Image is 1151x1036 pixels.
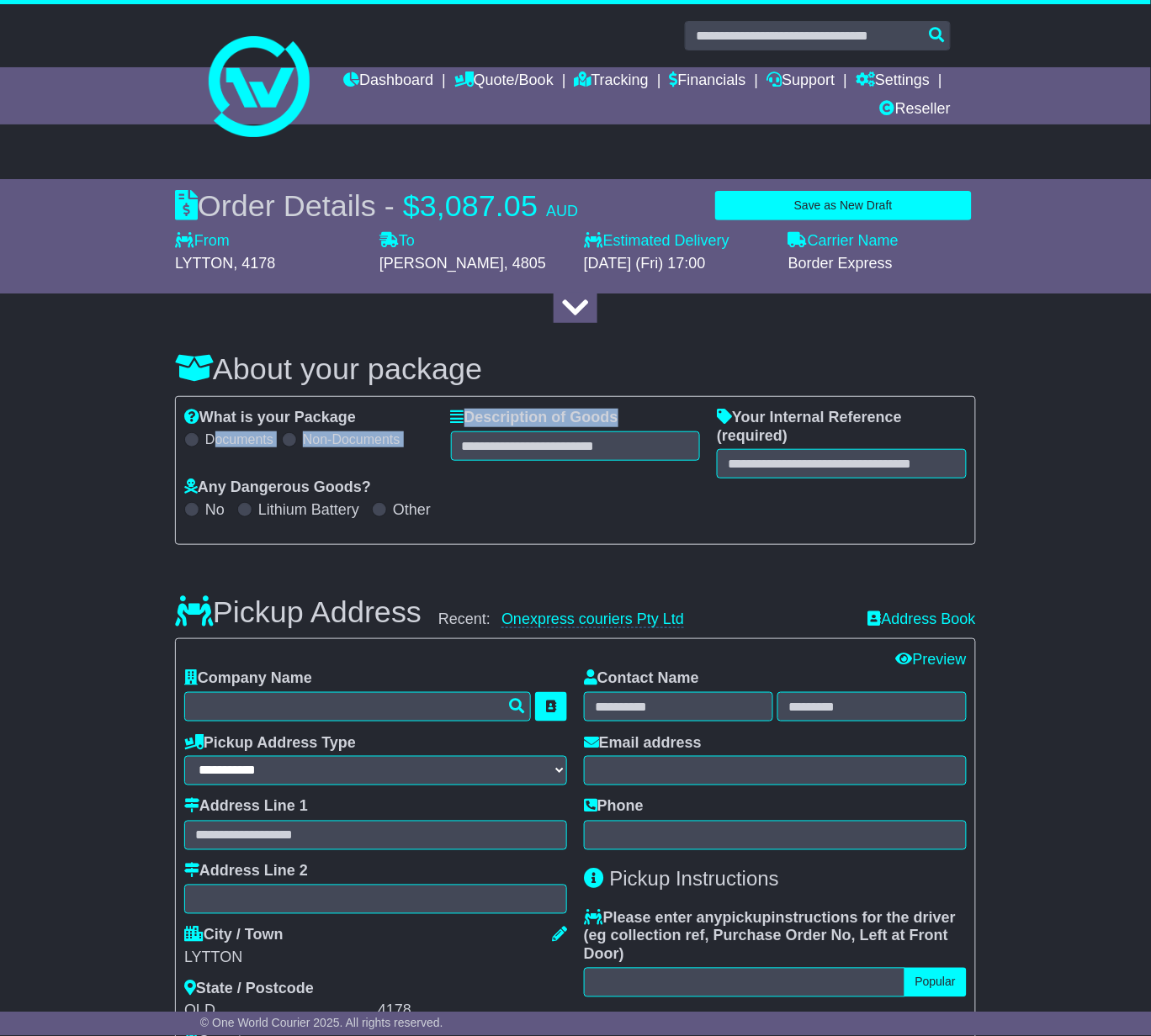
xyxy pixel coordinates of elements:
[258,501,359,520] label: Lithium Battery
[184,949,567,968] div: LYTTON
[184,478,371,497] label: Any Dangerous Goods?
[868,610,976,629] a: Address Book
[584,232,772,251] label: Estimated Delivery
[379,255,504,272] span: [PERSON_NAME]
[904,968,967,997] button: Popular
[175,188,578,224] div: Order Details -
[403,188,420,223] span: $
[184,798,308,817] label: Address Line 1
[856,67,930,96] a: Settings
[451,409,618,427] label: Description of Goods
[200,1017,443,1030] span: © One World Courier 2025. All rights reserved.
[584,734,702,753] label: Email address
[715,191,972,220] button: Save as New Draft
[184,1002,374,1021] div: QLD
[205,501,225,520] label: No
[788,255,976,273] div: Border Express
[438,610,851,629] div: Recent:
[184,863,308,881] label: Address Line 2
[504,255,546,272] span: , 4805
[184,927,284,945] label: City / Town
[717,409,967,445] label: Your Internal Reference (required)
[584,910,967,965] label: Please enter any instructions for the driver ( )
[610,868,779,891] span: Pickup Instructions
[584,255,772,273] div: [DATE] (Fri) 17:00
[880,96,951,124] a: Reseller
[184,980,314,999] label: State / Postcode
[501,610,684,628] a: Onexpress couriers Pty Ltd
[175,232,230,251] label: From
[175,352,976,386] h3: About your package
[175,255,233,272] span: LYTTON
[723,910,772,927] span: pickup
[233,255,275,272] span: , 4178
[575,67,649,96] a: Tracking
[303,431,400,447] label: Non-Documents
[584,669,699,688] label: Contact Name
[184,669,312,688] label: Company Name
[175,595,422,629] h3: Pickup Address
[896,651,967,668] a: Preview
[393,501,431,520] label: Other
[767,67,835,96] a: Support
[670,67,746,96] a: Financials
[379,232,415,251] label: To
[378,1002,567,1021] div: 4178
[584,798,644,817] label: Phone
[205,431,273,447] label: Documents
[184,734,356,753] label: Pickup Address Type
[184,409,356,427] label: What is your Package
[788,232,899,251] label: Carrier Name
[454,67,554,96] a: Quote/Book
[343,67,433,96] a: Dashboard
[584,928,948,963] span: eg collection ref, Purchase Order No, Left at Front Door
[546,203,578,219] span: AUD
[420,188,538,223] span: 3,087.05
